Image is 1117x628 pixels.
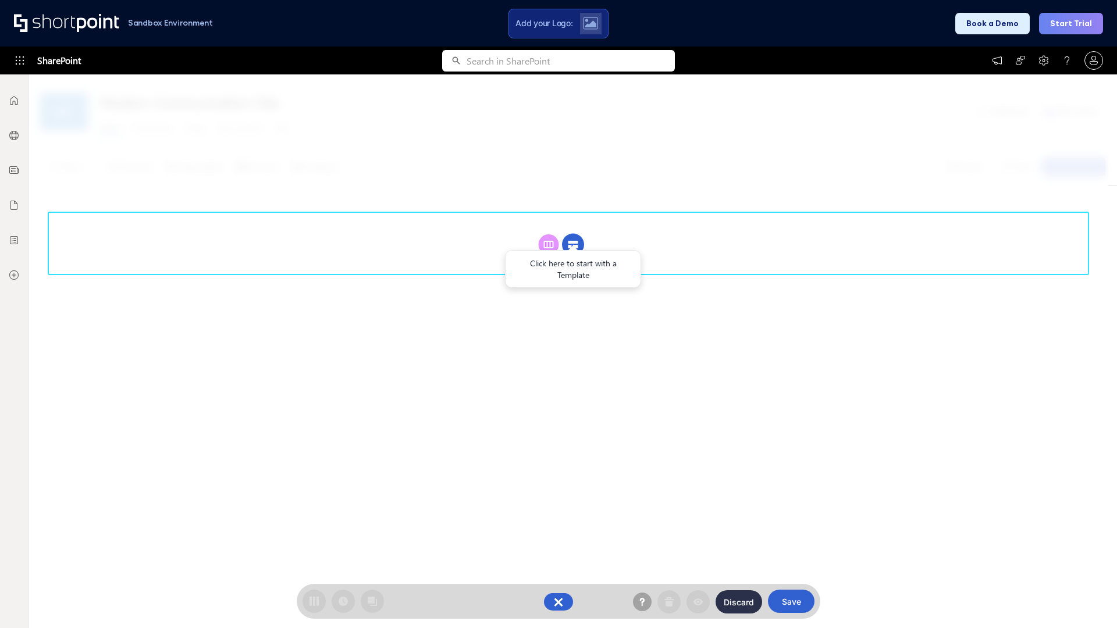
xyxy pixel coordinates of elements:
[128,20,213,26] h1: Sandbox Environment
[583,17,598,30] img: Upload logo
[1059,572,1117,628] iframe: Chat Widget
[515,18,572,28] span: Add your Logo:
[37,47,81,74] span: SharePoint
[768,590,814,613] button: Save
[716,590,762,613] button: Discard
[955,13,1030,34] button: Book a Demo
[467,50,675,72] input: Search in SharePoint
[1039,13,1103,34] button: Start Trial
